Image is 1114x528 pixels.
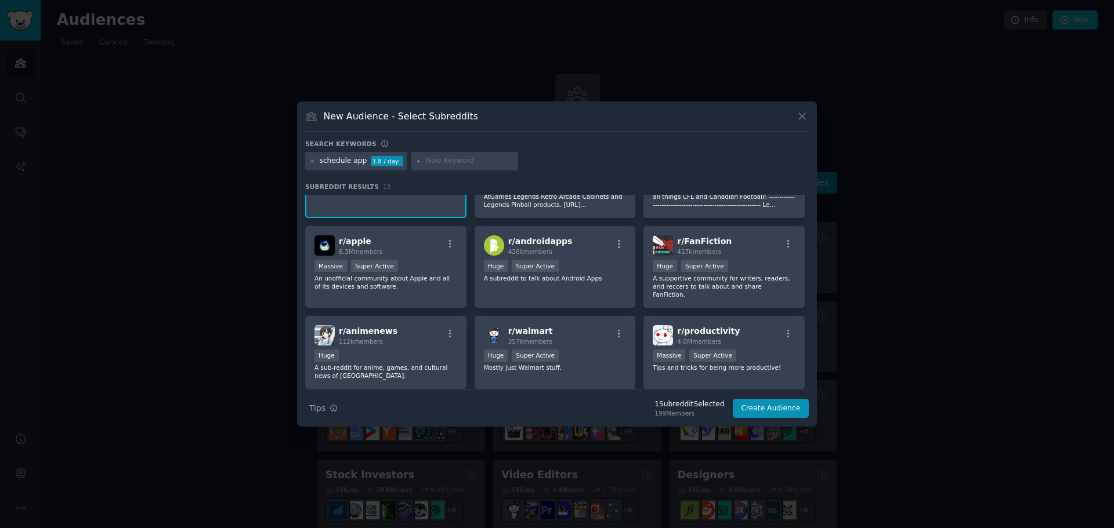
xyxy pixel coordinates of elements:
[677,236,732,246] span: r/ FanFiction
[383,183,391,190] span: 18
[314,260,347,272] div: Massive
[484,235,504,256] img: androidapps
[484,325,504,345] img: walmart
[305,398,342,418] button: Tips
[484,184,627,209] p: The Biggest and Best Community for the AtGames Legends Retro Arcade Cabinets and Legends Pinball ...
[653,274,795,298] p: A supportive community for writers, readers, and reccers to talk about and share FanFiction.
[314,363,457,380] p: A sub-reddit for anime, games, and cultural news of [GEOGRAPHIC_DATA].
[305,183,379,191] span: Subreddit Results
[309,402,325,414] span: Tips
[677,338,721,345] span: 4.0M members
[508,338,552,345] span: 357k members
[314,274,457,290] p: An unofficial community about Apple and all of its devices and software.
[339,338,383,345] span: 112k members
[314,349,339,362] div: Huge
[654,409,724,417] div: 199 Members
[484,274,627,282] p: A subreddit to talk about Android Apps
[653,363,795,372] p: Tips and tricks for being more productive!
[339,248,383,255] span: 6.3M members
[426,156,514,166] input: New Keyword
[314,235,335,256] img: apple
[320,156,367,166] div: schedule app
[654,399,724,410] div: 1 Subreddit Selected
[653,349,685,362] div: Massive
[339,236,371,246] span: r/ apple
[351,260,398,272] div: Super Active
[371,156,403,166] div: 3.8 / day
[324,110,478,122] h3: New Audience - Select Subreddits
[508,248,552,255] span: 426k members
[689,349,736,362] div: Super Active
[305,140,377,148] h3: Search keywords
[677,248,721,255] span: 417k members
[512,349,559,362] div: Super Active
[653,235,673,256] img: FanFiction
[484,363,627,372] p: Mostly just Walmart stuff.
[484,260,508,272] div: Huge
[512,260,559,272] div: Super Active
[653,184,795,209] p: The Canadian Football League Subreddit! For all things CFL and Canadian Football! ---------------...
[653,260,677,272] div: Huge
[339,326,397,336] span: r/ animenews
[733,399,809,418] button: Create Audience
[653,325,673,345] img: productivity
[508,236,573,246] span: r/ androidapps
[484,349,508,362] div: Huge
[681,260,728,272] div: Super Active
[314,325,335,345] img: animenews
[677,326,740,336] span: r/ productivity
[508,326,553,336] span: r/ walmart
